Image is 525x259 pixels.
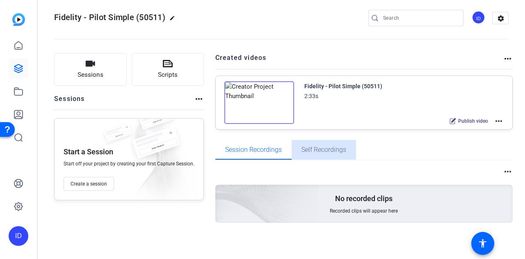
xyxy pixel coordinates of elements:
img: blue-gradient.svg [12,13,25,26]
button: Create a session [64,177,114,191]
mat-icon: settings [493,12,509,25]
img: fake-session.png [133,106,178,136]
span: Publish video [458,118,488,124]
h2: Sessions [54,94,85,110]
h2: Created videos [215,53,503,69]
span: Create a session [71,181,107,187]
span: Sessions [78,70,103,80]
div: Fidelity - Pilot Simple (50511) [304,81,382,91]
span: Start off your project by creating your first Capture Session. [64,160,194,167]
span: Fidelity - Pilot Simple (50511) [54,12,165,22]
span: Recorded clips will appear here [330,208,398,214]
div: ID [9,226,28,246]
img: fake-session.png [100,124,137,148]
mat-icon: accessibility [478,238,488,248]
mat-icon: more_horiz [194,94,204,104]
img: fake-session.png [125,127,187,167]
img: embarkstudio-empty-session.png [120,116,199,204]
button: Scripts [132,53,204,86]
p: Start a Session [64,147,113,157]
iframe: Drift Widget Chat Controller [484,218,515,249]
span: Self Recordings [301,147,346,153]
ngx-avatar: Itzel Delgado [472,11,486,25]
div: ID [472,11,485,24]
p: No recorded clips [335,194,393,204]
mat-icon: edit [169,15,179,25]
mat-icon: more_horiz [503,54,513,64]
img: Creator Project Thumbnail [224,81,294,124]
button: Sessions [54,53,127,86]
span: Scripts [158,70,178,80]
input: Search [383,13,457,23]
div: 2:33s [304,91,318,101]
mat-icon: more_horiz [503,167,513,176]
mat-icon: more_horiz [494,116,504,126]
span: Session Recordings [225,147,282,153]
